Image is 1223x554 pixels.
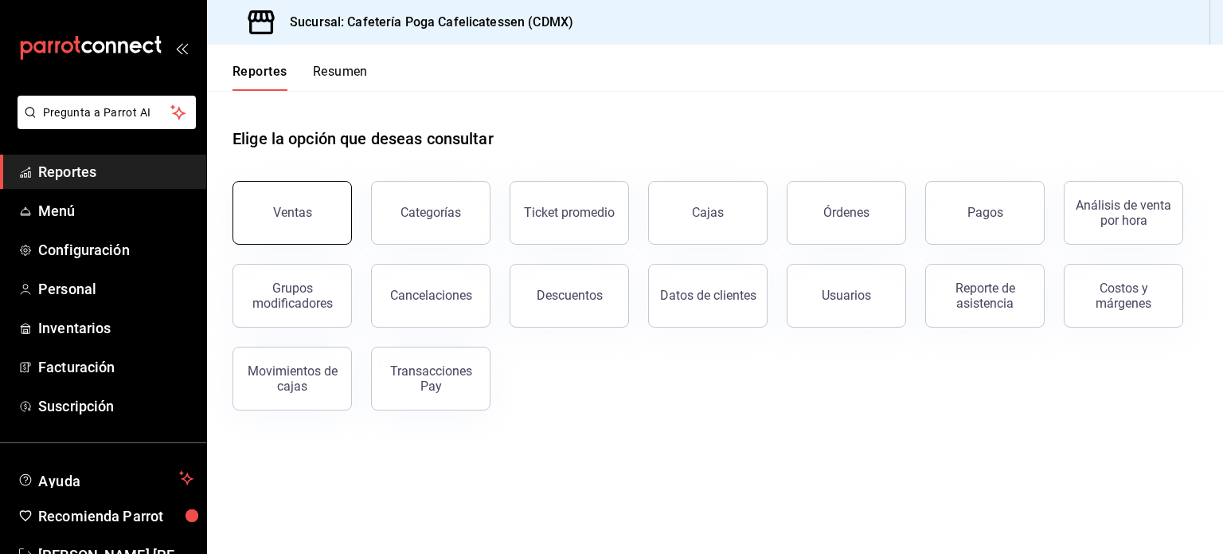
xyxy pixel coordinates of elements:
[381,363,480,394] div: Transacciones Pay
[38,395,193,417] span: Suscripción
[371,347,490,411] button: Transacciones Pay
[510,264,629,328] button: Descuentos
[822,288,871,303] div: Usuarios
[243,281,342,311] div: Grupos modificadores
[1074,281,1173,311] div: Costos y márgenes
[18,96,196,129] button: Pregunta a Parrot AI
[787,181,906,245] button: Órdenes
[787,264,906,328] button: Usuarios
[1064,264,1183,328] button: Costos y márgenes
[38,278,193,300] span: Personal
[38,161,193,183] span: Reportes
[232,64,368,91] div: navigation tabs
[38,469,173,488] span: Ayuda
[38,200,193,222] span: Menú
[967,205,1003,220] div: Pagos
[823,205,869,220] div: Órdenes
[232,64,287,91] button: Reportes
[660,288,756,303] div: Datos de clientes
[243,363,342,394] div: Movimientos de cajas
[524,205,615,220] div: Ticket promedio
[401,205,461,220] div: Categorías
[232,127,494,151] h1: Elige la opción que deseas consultar
[175,41,188,54] button: open_drawer_menu
[1064,181,1183,245] button: Análisis de venta por hora
[38,505,193,527] span: Recomienda Parrot
[38,317,193,339] span: Inventarios
[38,356,193,378] span: Facturación
[1074,198,1173,228] div: Análisis de venta por hora
[537,288,603,303] div: Descuentos
[277,13,573,32] h3: Sucursal: Cafetería Poga Cafelicatessen (CDMX)
[313,64,368,91] button: Resumen
[510,181,629,245] button: Ticket promedio
[11,116,196,132] a: Pregunta a Parrot AI
[232,347,352,411] button: Movimientos de cajas
[273,205,312,220] div: Ventas
[692,205,724,220] div: Cajas
[43,104,171,121] span: Pregunta a Parrot AI
[390,288,472,303] div: Cancelaciones
[648,181,768,245] button: Cajas
[38,239,193,261] span: Configuración
[925,264,1045,328] button: Reporte de asistencia
[936,281,1034,311] div: Reporte de asistencia
[648,264,768,328] button: Datos de clientes
[232,181,352,245] button: Ventas
[232,264,352,328] button: Grupos modificadores
[925,181,1045,245] button: Pagos
[371,181,490,245] button: Categorías
[371,264,490,328] button: Cancelaciones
